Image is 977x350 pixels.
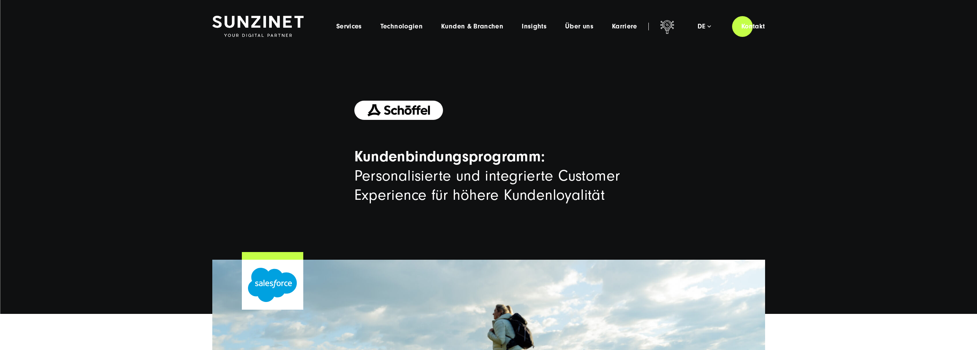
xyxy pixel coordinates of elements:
strong: Kundenbindungsprogramm: [354,148,545,165]
a: Services [336,23,362,30]
a: Kunden & Branchen [441,23,503,30]
a: Über uns [565,23,593,30]
img: SUNZINET Full Service Digital Agentur [212,16,304,37]
a: Karriere [612,23,637,30]
img: Schöffel-Logo [367,104,431,117]
a: Technologien [380,23,423,30]
h1: Personalisierte und integrierte Customer Experience für höhere Kundenloyalität [354,147,623,205]
img: Salesforce Logo - Salesforce Sales Cloud CRM beratung und implementierung agentur SUNZINET [248,268,297,302]
a: Kontakt [732,15,774,37]
div: de [698,23,711,30]
a: Insights [522,23,547,30]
